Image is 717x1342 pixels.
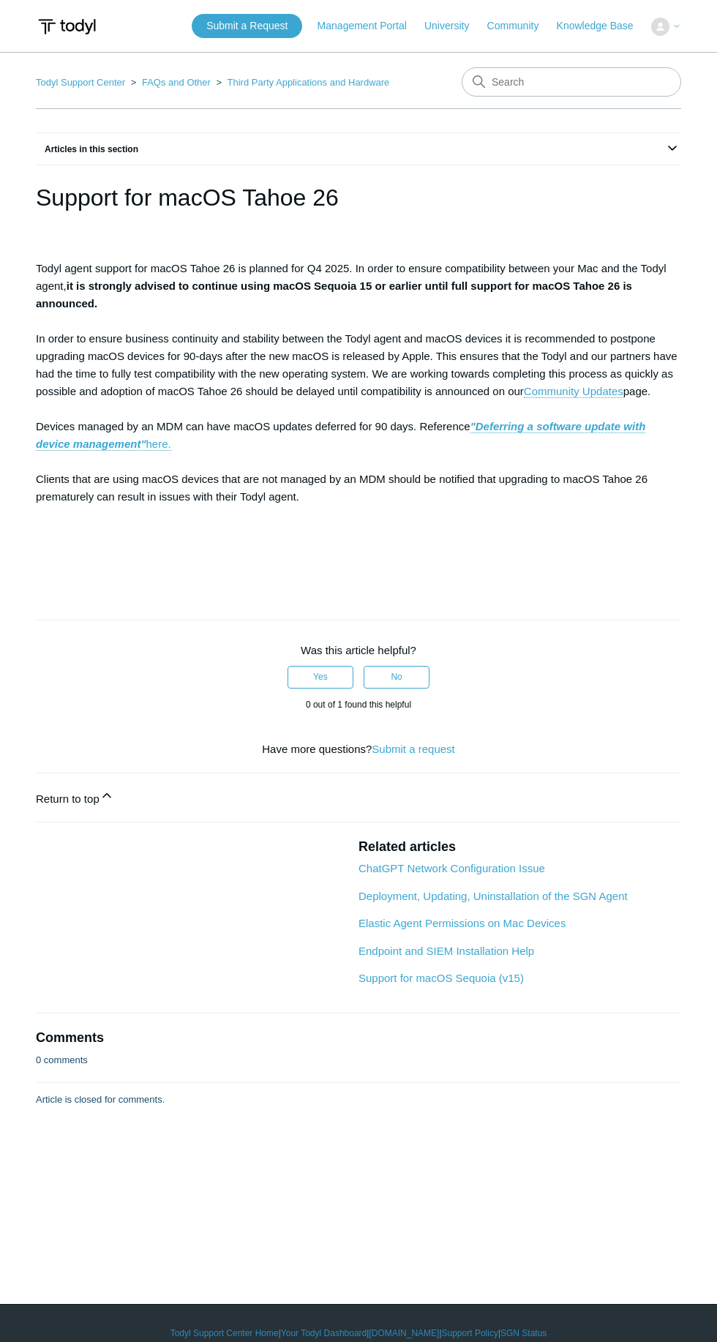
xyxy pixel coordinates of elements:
[36,280,632,310] strong: it is strongly advised to continue using macOS Sequoia 15 or earlier until full support for macOS...
[36,420,645,451] a: "Deferring a software update with device management"here.
[358,945,534,957] a: Endpoint and SIEM Installation Help
[170,1327,279,1340] a: Todyl Support Center Home
[358,917,566,929] a: Elastic Agent Permissions on Mac Devices
[557,18,648,34] a: Knowledge Base
[36,260,681,576] p: Todyl agent support for macOS Tahoe 26 is planned for Q4 2025. In order to ensure compatibility b...
[36,773,681,822] a: Return to top
[36,77,128,88] li: Todyl Support Center
[36,13,98,40] img: Todyl Support Center Help Center home page
[500,1327,547,1340] a: SGN Status
[36,1053,88,1068] p: 0 comments
[306,700,411,710] span: 0 out of 1 found this helpful
[36,77,125,88] a: Todyl Support Center
[281,1327,367,1340] a: Your Todyl Dashboard
[358,890,628,902] a: Deployment, Updating, Uninstallation of the SGN Agent
[358,862,545,874] a: ChatGPT Network Configuration Issue
[142,77,211,88] a: FAQs and Other
[358,972,524,984] a: Support for macOS Sequoia (v15)
[372,743,454,755] a: Submit a request
[36,741,681,758] div: Have more questions?
[424,18,484,34] a: University
[358,837,681,857] h2: Related articles
[36,1028,681,1048] h2: Comments
[214,77,390,88] li: Third Party Applications and Hardware
[369,1327,439,1340] a: [DOMAIN_NAME]
[462,67,681,97] input: Search
[36,144,138,154] span: Articles in this section
[36,420,645,450] strong: "Deferring a software update with device management"
[228,77,390,88] a: Third Party Applications and Hardware
[524,385,623,398] a: Community Updates
[128,77,214,88] li: FAQs and Other
[487,18,554,34] a: Community
[318,18,421,34] a: Management Portal
[301,644,416,656] span: Was this article helpful?
[288,666,353,688] button: This article was helpful
[442,1327,498,1340] a: Support Policy
[192,14,302,38] a: Submit a Request
[36,180,681,215] h1: Support for macOS Tahoe 26
[364,666,429,688] button: This article was not helpful
[36,1092,165,1107] p: Article is closed for comments.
